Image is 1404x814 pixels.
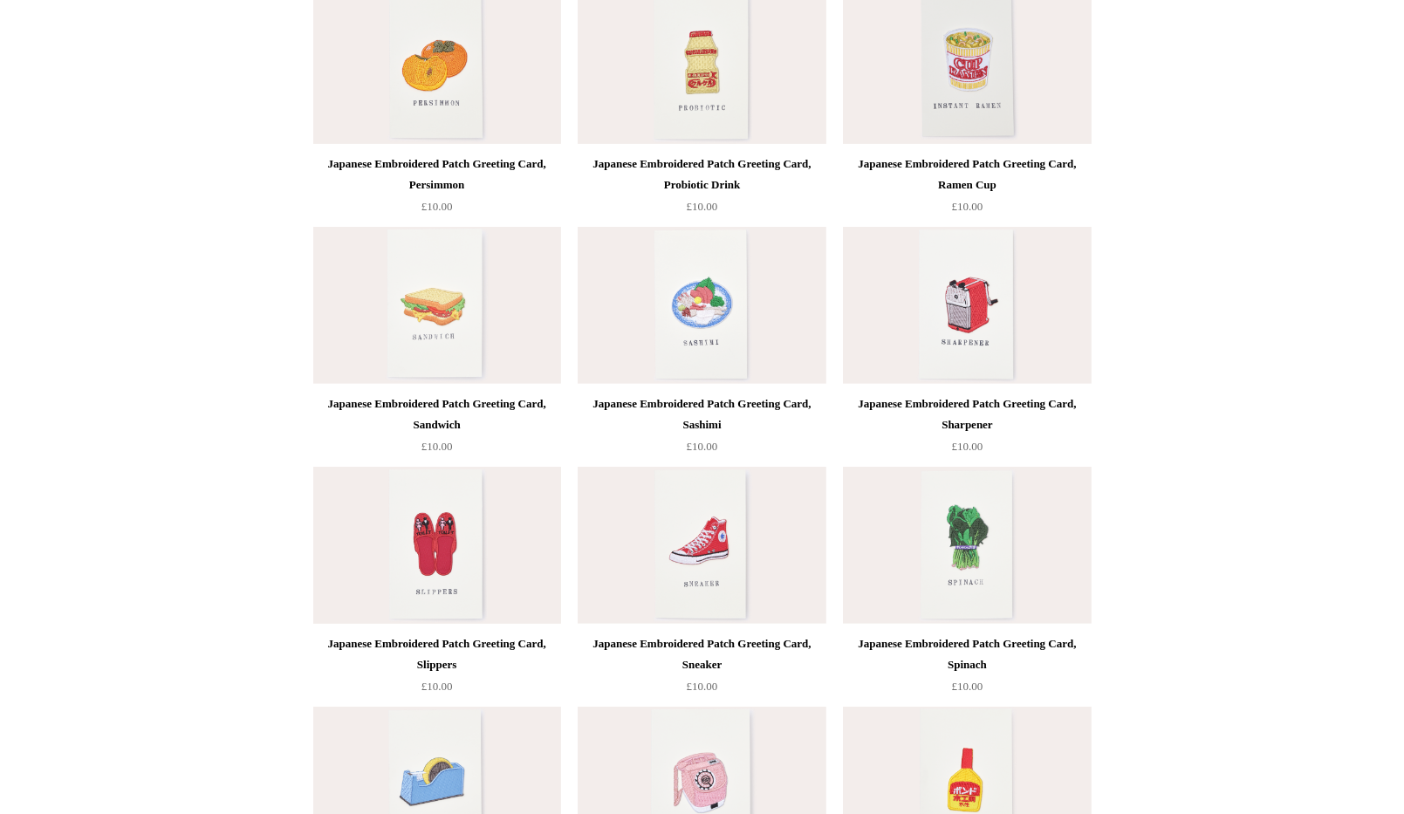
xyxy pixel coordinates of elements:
a: Japanese Embroidered Patch Greeting Card, Slippers Japanese Embroidered Patch Greeting Card, Slip... [313,467,561,624]
a: Japanese Embroidered Patch Greeting Card, Ramen Cup £10.00 [843,154,1091,225]
img: Japanese Embroidered Patch Greeting Card, Sashimi [578,227,825,384]
a: Japanese Embroidered Patch Greeting Card, Spinach £10.00 [843,633,1091,705]
span: £10.00 [421,440,453,453]
a: Japanese Embroidered Patch Greeting Card, Sashimi £10.00 [578,393,825,465]
span: £10.00 [421,200,453,213]
div: Japanese Embroidered Patch Greeting Card, Spinach [847,633,1086,675]
img: Japanese Embroidered Patch Greeting Card, Slippers [313,467,561,624]
img: Japanese Embroidered Patch Greeting Card, Sharpener [843,227,1091,384]
div: Japanese Embroidered Patch Greeting Card, Slippers [318,633,557,675]
span: £10.00 [952,200,983,213]
span: £10.00 [687,440,718,453]
span: £10.00 [952,440,983,453]
a: Japanese Embroidered Patch Greeting Card, Sneaker Japanese Embroidered Patch Greeting Card, Sneaker [578,467,825,624]
img: Japanese Embroidered Patch Greeting Card, Sandwich [313,227,561,384]
div: Japanese Embroidered Patch Greeting Card, Persimmon [318,154,557,195]
a: Japanese Embroidered Patch Greeting Card, Persimmon £10.00 [313,154,561,225]
img: Japanese Embroidered Patch Greeting Card, Spinach [843,467,1091,624]
span: £10.00 [952,680,983,693]
a: Japanese Embroidered Patch Greeting Card, Spinach Japanese Embroidered Patch Greeting Card, Spinach [843,467,1091,624]
img: Japanese Embroidered Patch Greeting Card, Sneaker [578,467,825,624]
div: Japanese Embroidered Patch Greeting Card, Sneaker [582,633,821,675]
a: Japanese Embroidered Patch Greeting Card, Sashimi Japanese Embroidered Patch Greeting Card, Sashimi [578,227,825,384]
a: Japanese Embroidered Patch Greeting Card, Sharpener Japanese Embroidered Patch Greeting Card, Sha... [843,227,1091,384]
div: Japanese Embroidered Patch Greeting Card, Sashimi [582,393,821,435]
div: Japanese Embroidered Patch Greeting Card, Probiotic Drink [582,154,821,195]
a: Japanese Embroidered Patch Greeting Card, Probiotic Drink £10.00 [578,154,825,225]
div: Japanese Embroidered Patch Greeting Card, Sharpener [847,393,1086,435]
a: Japanese Embroidered Patch Greeting Card, Sandwich Japanese Embroidered Patch Greeting Card, Sand... [313,227,561,384]
div: Japanese Embroidered Patch Greeting Card, Ramen Cup [847,154,1086,195]
a: Japanese Embroidered Patch Greeting Card, Slippers £10.00 [313,633,561,705]
a: Japanese Embroidered Patch Greeting Card, Sneaker £10.00 [578,633,825,705]
span: £10.00 [687,680,718,693]
a: Japanese Embroidered Patch Greeting Card, Sharpener £10.00 [843,393,1091,465]
span: £10.00 [687,200,718,213]
div: Japanese Embroidered Patch Greeting Card, Sandwich [318,393,557,435]
span: £10.00 [421,680,453,693]
a: Japanese Embroidered Patch Greeting Card, Sandwich £10.00 [313,393,561,465]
